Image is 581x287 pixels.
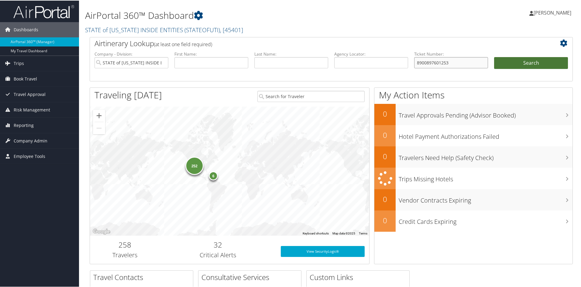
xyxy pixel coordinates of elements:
[14,148,45,163] span: Employee Tools
[399,171,572,183] h3: Trips Missing Hotels
[95,38,528,48] h2: Airtinerary Lookup
[534,9,571,15] span: [PERSON_NAME]
[154,40,212,47] span: (at least one field required)
[164,250,272,259] h3: Critical Alerts
[95,239,155,249] h2: 258
[14,133,47,148] span: Company Admin
[374,151,396,161] h2: 0
[281,245,365,256] a: View SecurityLogic®
[399,150,572,162] h3: Travelers Need Help (Safety Check)
[359,231,367,234] a: Terms (opens in new tab)
[399,108,572,119] h3: Travel Approvals Pending (Advisor Booked)
[85,9,413,21] h1: AirPortal 360™ Dashboard
[93,272,193,282] h2: Travel Contacts
[374,167,572,189] a: Trips Missing Hotels
[174,50,248,56] label: First Name:
[13,4,74,18] img: airportal-logo.png
[332,231,355,234] span: Map data ©2025
[374,108,396,118] h2: 0
[14,117,34,132] span: Reporting
[185,156,204,174] div: 252
[374,129,396,140] h2: 0
[95,88,162,101] h1: Traveling [DATE]
[334,50,408,56] label: Agency Locator:
[374,189,572,210] a: 0Vendor Contracts Expiring
[93,121,105,134] button: Zoom out
[374,210,572,231] a: 0Credit Cards Expiring
[220,25,243,33] span: , [ 45401 ]
[374,193,396,204] h2: 0
[494,56,568,69] button: Search
[414,50,488,56] label: Ticket Number:
[374,215,396,225] h2: 0
[14,22,38,37] span: Dashboards
[374,125,572,146] a: 0Hotel Payment Authorizations Failed
[14,71,37,86] span: Book Travel
[303,231,329,235] button: Keyboard shortcuts
[529,3,577,21] a: [PERSON_NAME]
[399,193,572,204] h3: Vendor Contracts Expiring
[374,146,572,167] a: 0Travelers Need Help (Safety Check)
[257,90,365,101] input: Search for Traveler
[91,227,112,235] a: Open this area in Google Maps (opens a new window)
[164,239,272,249] h2: 32
[85,25,243,33] a: STATE of [US_STATE] INSIDE ENTITIES
[374,103,572,125] a: 0Travel Approvals Pending (Advisor Booked)
[93,109,105,121] button: Zoom in
[209,171,218,180] div: 6
[374,88,572,101] h1: My Action Items
[14,55,24,70] span: Trips
[95,250,155,259] h3: Travelers
[91,227,112,235] img: Google
[399,214,572,225] h3: Credit Cards Expiring
[184,25,220,33] span: ( STATEOFUTI )
[14,86,46,101] span: Travel Approval
[201,272,301,282] h2: Consultative Services
[399,129,572,140] h3: Hotel Payment Authorizations Failed
[95,50,168,56] label: Company - Division:
[14,102,50,117] span: Risk Management
[310,272,409,282] h2: Custom Links
[254,50,328,56] label: Last Name:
